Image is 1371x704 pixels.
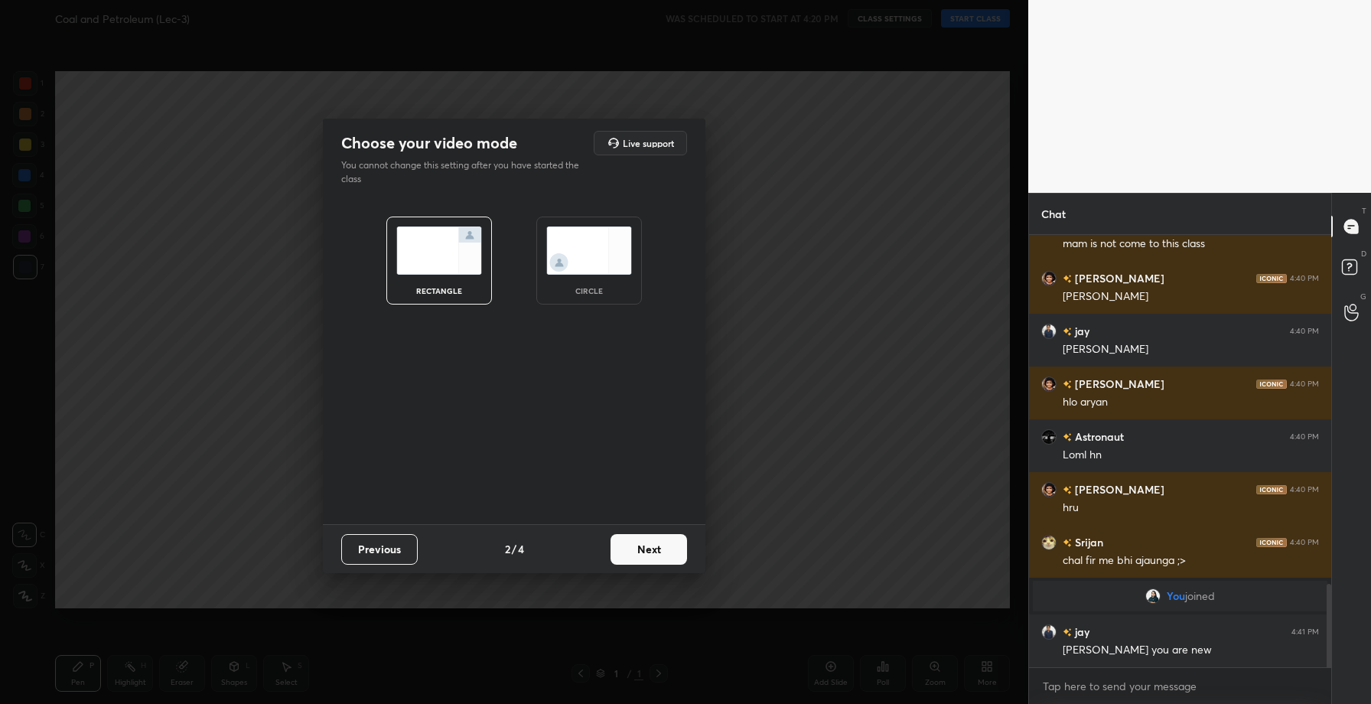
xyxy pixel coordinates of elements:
[1029,194,1078,234] p: Chat
[341,534,418,565] button: Previous
[1063,275,1072,283] img: no-rating-badge.077c3623.svg
[1041,535,1057,550] img: f53a31edb7464f8d8b5dfabc05957aa0.jpg
[1256,274,1287,283] img: iconic-dark.1390631f.png
[1063,289,1319,305] div: [PERSON_NAME]
[611,534,687,565] button: Next
[409,287,470,295] div: rectangle
[1072,624,1089,640] h6: jay
[341,158,589,186] p: You cannot change this setting after you have started the class
[623,139,674,148] h5: Live support
[1063,539,1072,547] img: no-rating-badge.077c3623.svg
[1256,538,1287,547] img: iconic-dark.1390631f.png
[1290,538,1319,547] div: 4:40 PM
[1072,323,1089,339] h6: jay
[546,227,632,275] img: circleScreenIcon.acc0effb.svg
[1063,395,1319,410] div: hlo aryan
[1029,235,1331,667] div: grid
[1290,485,1319,494] div: 4:40 PM
[505,541,510,557] h4: 2
[1072,534,1103,550] h6: Srijan
[1290,274,1319,283] div: 4:40 PM
[1167,590,1185,602] span: You
[1063,486,1072,494] img: no-rating-badge.077c3623.svg
[1072,481,1164,497] h6: [PERSON_NAME]
[1256,485,1287,494] img: iconic-dark.1390631f.png
[1063,433,1072,442] img: no-rating-badge.077c3623.svg
[1072,429,1124,445] h6: Astronaut
[1041,482,1057,497] img: a9286a3550344211b7df9e30939ecc16.jpg
[1072,270,1164,286] h6: [PERSON_NAME]
[1041,429,1057,445] img: e742a5e5e2ed446cb8048f5074de03a5.jpg
[1361,248,1366,259] p: D
[512,541,516,557] h4: /
[1063,500,1319,516] div: hru
[1063,236,1319,252] div: mam is not come to this class
[1290,380,1319,389] div: 4:40 PM
[1256,380,1287,389] img: iconic-dark.1390631f.png
[1063,328,1072,336] img: no-rating-badge.077c3623.svg
[1063,628,1072,637] img: no-rating-badge.077c3623.svg
[1145,588,1161,604] img: 87f3e2c2dcb2401487ed603b2d7ef5a1.jpg
[1063,380,1072,389] img: no-rating-badge.077c3623.svg
[558,287,620,295] div: circle
[1290,327,1319,336] div: 4:40 PM
[1041,624,1057,640] img: 991fbb9f31e64f02939d427aa60235cf.jpg
[1041,271,1057,286] img: a9286a3550344211b7df9e30939ecc16.jpg
[1362,205,1366,217] p: T
[1063,643,1319,658] div: [PERSON_NAME] you are new
[518,541,524,557] h4: 4
[1360,291,1366,302] p: G
[1291,627,1319,637] div: 4:41 PM
[396,227,482,275] img: normalScreenIcon.ae25ed63.svg
[1072,376,1164,392] h6: [PERSON_NAME]
[1290,432,1319,442] div: 4:40 PM
[341,133,517,153] h2: Choose your video mode
[1063,553,1319,569] div: chal fir me bhi ajaunga ;>
[1063,342,1319,357] div: [PERSON_NAME]
[1185,590,1215,602] span: joined
[1041,376,1057,392] img: a9286a3550344211b7df9e30939ecc16.jpg
[1041,324,1057,339] img: 991fbb9f31e64f02939d427aa60235cf.jpg
[1063,448,1319,463] div: Loml hn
